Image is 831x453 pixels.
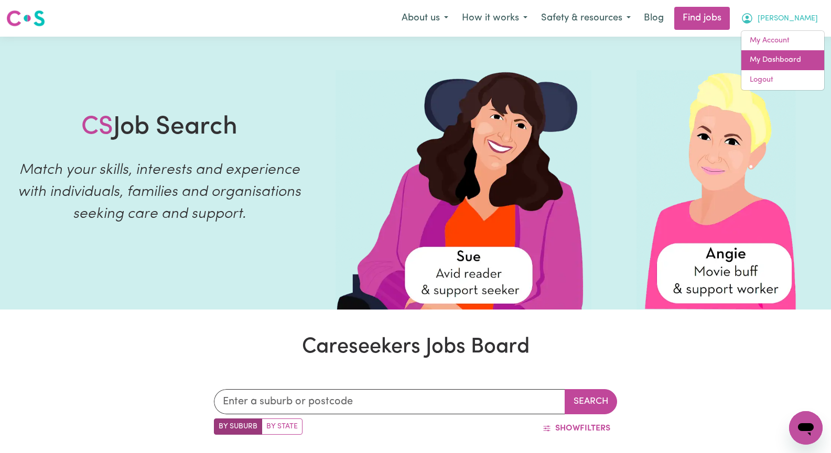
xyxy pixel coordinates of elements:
span: Show [555,424,580,433]
label: Search by state [262,418,303,435]
img: Careseekers logo [6,9,45,28]
a: My Dashboard [741,50,824,70]
button: My Account [734,7,825,29]
span: [PERSON_NAME] [758,13,818,25]
button: Safety & resources [534,7,638,29]
button: Search [565,389,617,414]
a: Find jobs [674,7,730,30]
a: Careseekers logo [6,6,45,30]
h1: Job Search [81,113,238,143]
div: My Account [741,30,825,91]
a: My Account [741,31,824,51]
iframe: Button to launch messaging window [789,411,823,445]
label: Search by suburb/post code [214,418,262,435]
input: Enter a suburb or postcode [214,389,565,414]
button: ShowFilters [536,418,617,438]
span: CS [81,115,113,140]
p: Match your skills, interests and experience with individuals, families and organisations seeking ... [13,159,306,225]
button: How it works [455,7,534,29]
a: Blog [638,7,670,30]
button: About us [395,7,455,29]
a: Logout [741,70,824,90]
